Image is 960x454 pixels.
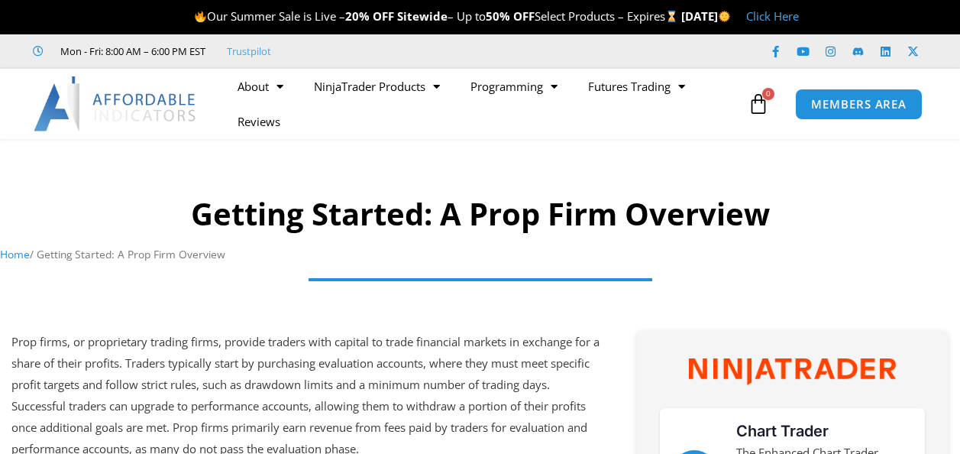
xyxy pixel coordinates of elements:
strong: [DATE] [681,8,731,24]
img: 🌞 [719,11,730,22]
img: LogoAI | Affordable Indicators – NinjaTrader [34,76,198,131]
a: Programming [455,69,573,104]
a: Trustpilot [227,42,271,60]
strong: 50% OFF [486,8,535,24]
img: ⌛ [666,11,677,22]
a: About [222,69,299,104]
a: Chart Trader [736,422,829,440]
strong: 20% OFF [345,8,394,24]
nav: Menu [222,69,745,139]
span: 0 [762,88,774,100]
a: Futures Trading [573,69,700,104]
a: MEMBERS AREA [795,89,923,120]
a: Reviews [222,104,296,139]
span: Mon - Fri: 8:00 AM – 6:00 PM EST [57,42,205,60]
img: NinjaTrader Wordmark color RGB | Affordable Indicators – NinjaTrader [689,358,895,384]
span: Our Summer Sale is Live – – Up to Select Products – Expires [194,8,681,24]
a: Click Here [746,8,799,24]
strong: Sitewide [397,8,448,24]
img: 🔥 [195,11,206,22]
a: NinjaTrader Products [299,69,455,104]
span: MEMBERS AREA [811,99,907,110]
a: 0 [725,82,792,126]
